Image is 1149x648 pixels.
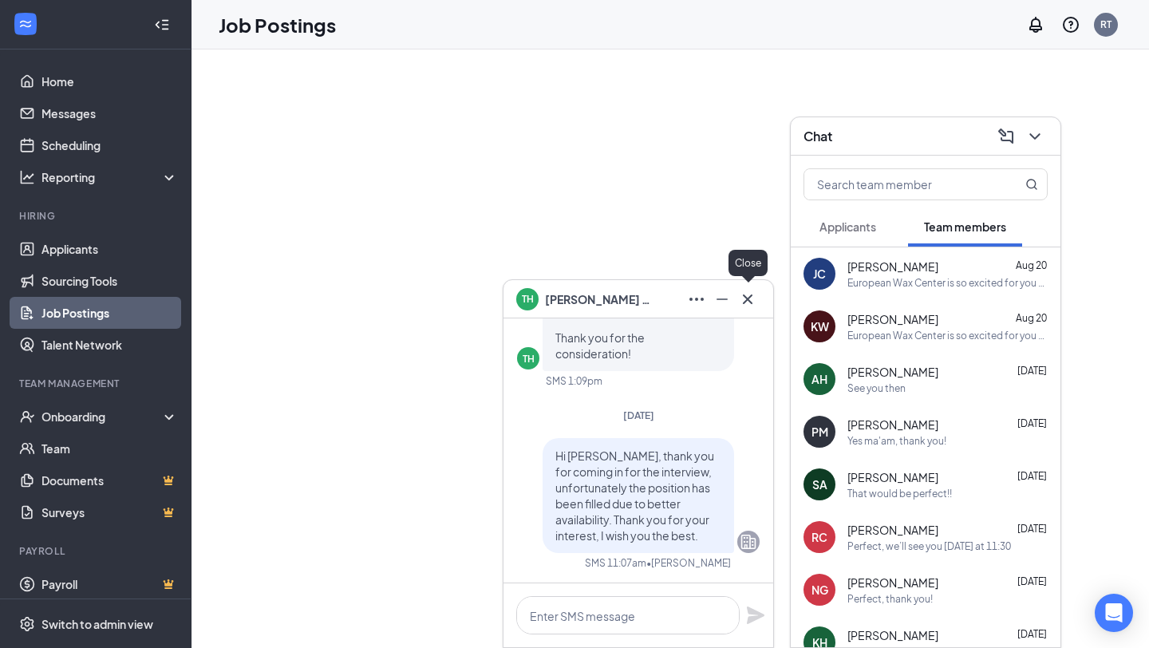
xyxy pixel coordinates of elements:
[847,487,952,500] div: That would be perfect!!
[545,290,657,308] span: [PERSON_NAME] Hunter
[1025,127,1044,146] svg: ChevronDown
[623,409,654,421] span: [DATE]
[738,290,757,309] svg: Cross
[1017,417,1047,429] span: [DATE]
[713,290,732,309] svg: Minimize
[19,544,175,558] div: Payroll
[847,522,938,538] span: [PERSON_NAME]
[19,616,35,632] svg: Settings
[41,265,178,297] a: Sourcing Tools
[41,568,178,600] a: PayrollCrown
[1025,178,1038,191] svg: MagnifyingGlass
[41,65,178,97] a: Home
[19,377,175,390] div: Team Management
[1022,124,1048,149] button: ChevronDown
[19,169,35,185] svg: Analysis
[997,127,1016,146] svg: ComposeMessage
[804,169,993,200] input: Search team member
[41,409,164,425] div: Onboarding
[847,381,906,395] div: See you then
[41,97,178,129] a: Messages
[813,266,826,282] div: JC
[1017,365,1047,377] span: [DATE]
[847,276,1048,290] div: European Wax Center is so excited for you to join our team! Do you know anyone else who might be ...
[41,433,178,464] a: Team
[41,329,178,361] a: Talent Network
[746,606,765,625] svg: Plane
[847,434,946,448] div: Yes ma'am, thank you!
[819,219,876,234] span: Applicants
[1016,312,1047,324] span: Aug 20
[41,129,178,161] a: Scheduling
[739,532,758,551] svg: Company
[41,233,178,265] a: Applicants
[1017,575,1047,587] span: [DATE]
[41,496,178,528] a: SurveysCrown
[847,311,938,327] span: [PERSON_NAME]
[1061,15,1080,34] svg: QuestionInfo
[709,286,735,312] button: Minimize
[735,286,760,312] button: Cross
[1017,470,1047,482] span: [DATE]
[847,627,938,643] span: [PERSON_NAME]
[811,529,827,545] div: RC
[1017,523,1047,535] span: [DATE]
[585,556,646,570] div: SMS 11:07am
[811,424,828,440] div: PM
[41,297,178,329] a: Job Postings
[847,259,938,275] span: [PERSON_NAME]
[924,219,1006,234] span: Team members
[684,286,709,312] button: Ellipses
[847,329,1048,342] div: European Wax Center is so excited for you to join our team! Do you know anyone else who might be ...
[41,464,178,496] a: DocumentsCrown
[812,476,827,492] div: SA
[847,592,933,606] div: Perfect, thank you!
[19,409,35,425] svg: UserCheck
[847,575,938,591] span: [PERSON_NAME]
[1026,15,1045,34] svg: Notifications
[804,128,832,145] h3: Chat
[523,352,535,365] div: TH
[646,556,731,570] span: • [PERSON_NAME]
[1017,628,1047,640] span: [DATE]
[555,448,714,543] span: Hi [PERSON_NAME], thank you for coming in for the interview, unfortunately the position has been ...
[1016,259,1047,271] span: Aug 20
[847,417,938,433] span: [PERSON_NAME]
[41,616,153,632] div: Switch to admin view
[219,11,336,38] h1: Job Postings
[18,16,34,32] svg: WorkstreamLogo
[811,318,829,334] div: KW
[41,169,179,185] div: Reporting
[811,582,828,598] div: NG
[154,17,170,33] svg: Collapse
[1095,594,1133,632] div: Open Intercom Messenger
[1100,18,1111,31] div: RT
[728,250,768,276] div: Close
[847,469,938,485] span: [PERSON_NAME]
[847,364,938,380] span: [PERSON_NAME]
[847,539,1011,553] div: Perfect, we’ll see you [DATE] at 11:30
[19,209,175,223] div: Hiring
[546,374,602,388] div: SMS 1:09pm
[993,124,1019,149] button: ComposeMessage
[687,290,706,309] svg: Ellipses
[811,371,827,387] div: AH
